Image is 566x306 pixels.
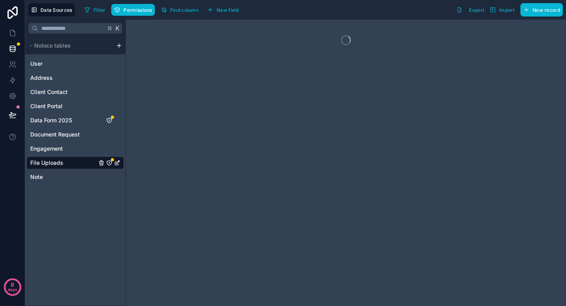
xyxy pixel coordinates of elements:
span: New record [533,7,560,13]
button: New record [520,3,563,17]
button: Filter [81,4,108,16]
span: Find column [170,7,198,13]
button: Permissions [111,4,154,16]
p: 8 [11,281,14,289]
button: Export [454,3,487,17]
span: New field [217,7,239,13]
span: Permissions [123,7,152,13]
span: Filter [94,7,106,13]
button: Data Sources [28,3,75,17]
span: Import [499,7,515,13]
span: Export [469,7,484,13]
p: days [8,284,17,295]
a: Permissions [111,4,158,16]
button: Find column [158,4,201,16]
span: K [115,26,120,31]
button: New field [204,4,242,16]
a: New record [517,3,563,17]
span: Data Sources [40,7,72,13]
button: Import [487,3,517,17]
